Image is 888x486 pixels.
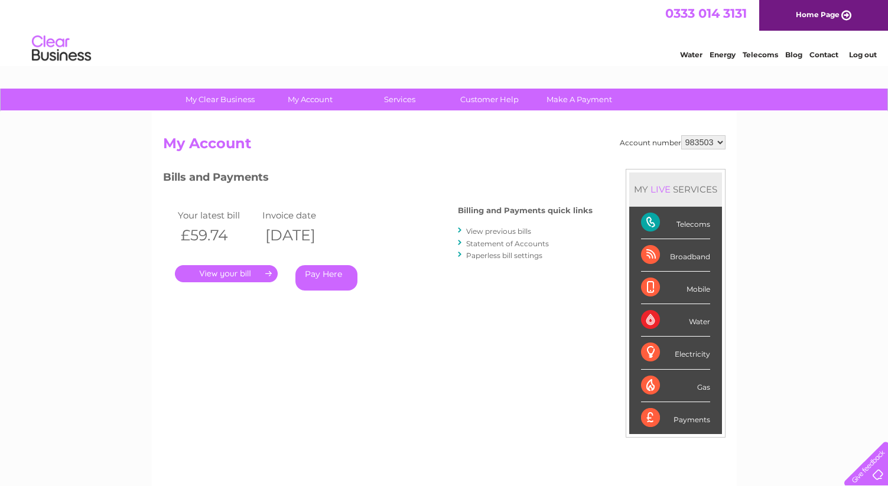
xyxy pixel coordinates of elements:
a: 0333 014 3131 [665,6,747,21]
a: Energy [710,50,736,59]
a: My Account [261,89,359,110]
div: Telecoms [641,207,710,239]
a: Services [351,89,448,110]
a: View previous bills [466,227,531,236]
img: logo.png [31,31,92,67]
a: Log out [849,50,877,59]
div: Broadband [641,239,710,272]
div: Electricity [641,337,710,369]
h3: Bills and Payments [163,169,593,190]
a: My Clear Business [171,89,269,110]
a: Make A Payment [531,89,628,110]
a: Blog [785,50,802,59]
h2: My Account [163,135,726,158]
div: LIVE [648,184,673,195]
div: Account number [620,135,726,149]
a: Customer Help [441,89,538,110]
th: £59.74 [175,223,260,247]
td: Your latest bill [175,207,260,223]
td: Invoice date [259,207,344,223]
a: . [175,265,278,282]
div: Water [641,304,710,337]
h4: Billing and Payments quick links [458,206,593,215]
div: MY SERVICES [629,172,722,206]
a: Water [680,50,702,59]
div: Payments [641,402,710,434]
div: Gas [641,370,710,402]
div: Clear Business is a trading name of Verastar Limited (registered in [GEOGRAPHIC_DATA] No. 3667643... [165,6,724,57]
a: Contact [809,50,838,59]
th: [DATE] [259,223,344,247]
div: Mobile [641,272,710,304]
a: Statement of Accounts [466,239,549,248]
a: Paperless bill settings [466,251,542,260]
a: Telecoms [743,50,778,59]
a: Pay Here [295,265,357,291]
